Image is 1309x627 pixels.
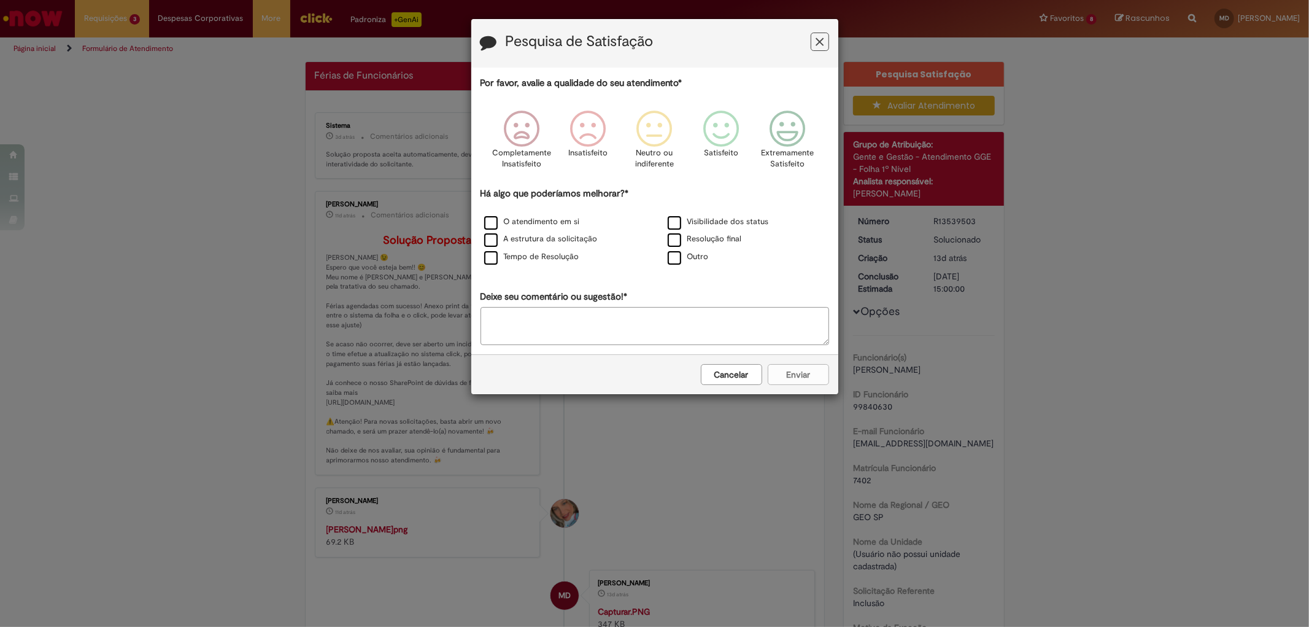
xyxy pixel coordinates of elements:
div: Completamente Insatisfeito [490,101,553,185]
div: Neutro ou indiferente [623,101,685,185]
div: Extremamente Satisfeito [756,101,819,185]
p: Satisfeito [704,147,738,159]
p: Insatisfeito [568,147,608,159]
label: Resolução final [668,233,742,245]
p: Neutro ou indiferente [632,147,676,170]
label: Por favor, avalie a qualidade do seu atendimento* [481,77,682,90]
label: Outro [668,251,709,263]
label: A estrutura da solicitação [484,233,598,245]
p: Extremamente Satisfeito [761,147,814,170]
div: Insatisfeito [557,101,619,185]
label: Tempo de Resolução [484,251,579,263]
label: Pesquisa de Satisfação [506,34,654,50]
button: Cancelar [701,364,762,385]
label: Deixe seu comentário ou sugestão!* [481,290,628,303]
label: Visibilidade dos status [668,216,769,228]
div: Satisfeito [690,101,752,185]
p: Completamente Insatisfeito [492,147,551,170]
div: Há algo que poderíamos melhorar?* [481,187,829,267]
label: O atendimento em si [484,216,580,228]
